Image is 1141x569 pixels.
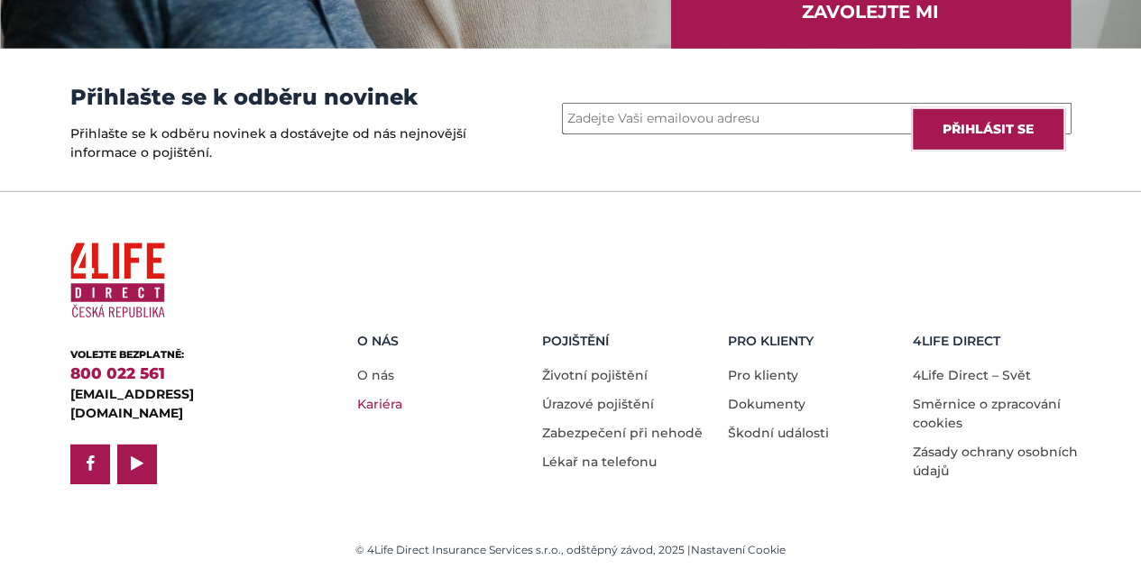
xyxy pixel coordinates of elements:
h5: O nás [357,334,529,349]
a: [EMAIL_ADDRESS][DOMAIN_NAME] [70,386,194,421]
img: 4Life Direct Česká republika logo [70,235,165,326]
a: Nastavení Cookie [691,543,786,556]
div: © 4Life Direct Insurance Services s.r.o., odštěpný závod, 2025 | [70,542,1072,558]
input: Přihlásit se [911,107,1065,151]
p: Přihlašte se k odběru novinek a dostávejte od nás nejnovější informace o pojištění. [70,124,472,162]
div: VOLEJTE BEZPLATNĚ: [70,347,300,363]
a: Zabezpečení při nehodě [542,425,703,441]
a: Pro klienty [728,367,798,383]
input: Zadejte Vaši emailovou adresu [562,103,1072,134]
a: Směrnice o zpracování cookies [913,396,1061,431]
h5: Pro Klienty [728,334,900,349]
a: 800 022 561 [70,364,165,382]
a: Kariéra [357,396,402,412]
a: Úrazové pojištění [542,396,654,412]
a: Dokumenty [728,396,805,412]
a: Zásady ochrany osobních údajů [913,444,1078,479]
a: Lékař na telefonu [542,454,657,470]
a: Škodní události [728,425,829,441]
h5: Pojištění [542,334,714,349]
a: Životní pojištění [542,367,648,383]
h3: Přihlašte se k odběru novinek [70,85,472,110]
a: 4Life Direct – Svět [913,367,1031,383]
h5: 4LIFE DIRECT [913,334,1085,349]
a: O nás [357,367,394,383]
